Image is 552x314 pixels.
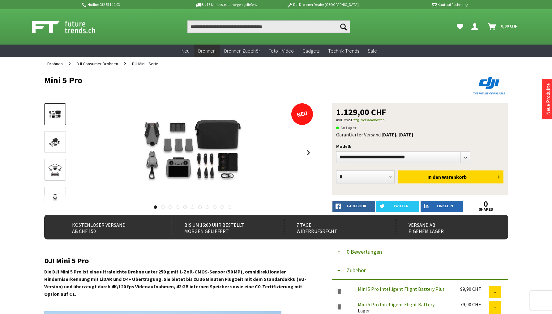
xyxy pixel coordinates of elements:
p: inkl. MwSt. [336,116,504,124]
a: Neu [177,45,194,57]
span: 1.129,00 CHF [336,108,386,116]
span: facebook [347,204,366,208]
span: Foto + Video [269,48,294,54]
a: DJI Mini - Serie [129,57,161,71]
button: 0 Bewertungen [332,243,508,261]
a: Foto + Video [264,45,298,57]
a: Neue Produkte [545,83,551,115]
a: Gadgets [298,45,324,57]
img: Mini 5 Pro [118,103,267,202]
img: Mini 5 Pro Intelligent Flight Battery [332,301,347,312]
a: Drohnen [44,57,66,71]
a: Dein Konto [469,20,483,33]
span: Drohnen [47,61,63,67]
a: shares [464,208,507,212]
div: Kostenloser Versand ab CHF 150 [60,219,158,235]
span: Drohnen Zubehör [224,48,260,54]
div: 99,90 CHF [460,286,489,292]
span: Drohnen [198,48,216,54]
div: Bis um 16:00 Uhr bestellt Morgen geliefert [172,219,270,235]
button: Zubehör [332,261,508,280]
div: Lager [353,301,455,314]
a: zzgl. Versandkosten [353,118,385,122]
div: 7 Tage Widerrufsrecht [284,219,383,235]
img: Vorschau: Mini 5 Pro [46,109,64,121]
span: Gadgets [302,48,319,54]
span: 0,00 CHF [501,21,517,31]
h2: DJI Mini 5 Pro [44,257,313,265]
p: Kauf auf Rechnung [371,1,468,8]
a: twitter [376,201,419,212]
a: Mini 5 Pro Intelligent Flight Battery [358,301,434,308]
div: Versand ab eigenem Lager [396,219,494,235]
h1: Mini 5 Pro [44,75,415,85]
a: Sale [363,45,381,57]
span: In den [427,174,441,180]
p: DJI Drohnen Dealer [GEOGRAPHIC_DATA] [274,1,371,8]
span: Warenkorb [442,174,467,180]
p: Bis 16 Uhr bestellt, morgen geliefert. [178,1,274,8]
a: 0 [464,201,507,208]
a: DJI Consumer Drohnen [74,57,121,71]
a: Technik-Trends [324,45,363,57]
span: DJI Mini - Serie [132,61,158,67]
span: An Lager [336,124,357,131]
a: Drohnen Zubehör [220,45,264,57]
a: Meine Favoriten [454,20,466,33]
a: Warenkorb [486,20,520,33]
strong: Die DJI Mini 5 Pro ist eine ultraleichte Drohne unter 250 g mit 1-Zoll-CMOS-Sensor (50 MP), omnid... [44,269,306,297]
img: Shop Futuretrends - zur Startseite wechseln [32,19,109,35]
span: Neu [182,48,190,54]
span: LinkedIn [437,204,453,208]
p: Hotline 032 511 11 03 [81,1,178,8]
input: Produkt, Marke, Kategorie, EAN, Artikelnummer… [187,20,350,33]
img: Mini 5 Pro Intelligent Flight Battery Plus [332,286,347,296]
span: twitter [393,204,409,208]
p: Modell: [336,143,504,150]
button: In den Warenkorb [398,170,503,183]
div: Garantierter Versand: [336,131,504,138]
button: Suchen [337,20,350,33]
a: facebook [332,201,375,212]
img: DJI [471,75,508,96]
span: Sale [368,48,377,54]
a: LinkedIn [421,201,464,212]
span: Technik-Trends [328,48,359,54]
b: [DATE], [DATE] [382,131,413,138]
a: Mini 5 Pro Intelligent Flight Battery Plus [358,286,445,292]
a: Drohnen [194,45,220,57]
span: DJI Consumer Drohnen [77,61,118,67]
div: 79,90 CHF [460,301,489,308]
